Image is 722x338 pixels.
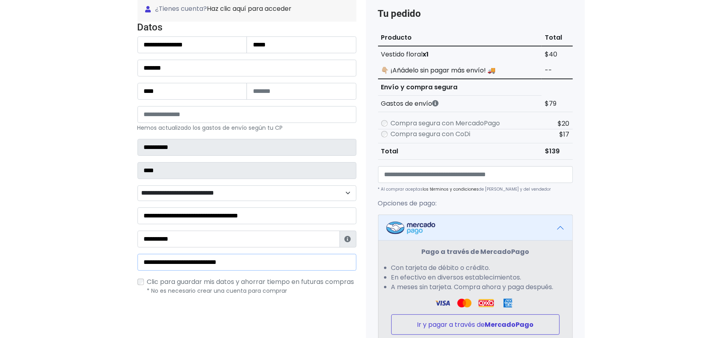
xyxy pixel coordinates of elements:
[542,46,572,62] td: $40
[485,320,534,329] strong: MercadoPago
[207,4,292,13] a: Haz clic aquí para acceder
[391,263,560,273] li: Con tarjeta de débito o crédito.
[421,247,529,256] strong: Pago a través de MercadoPago
[391,129,471,139] label: Compra segura con CoDi
[378,30,542,46] th: Producto
[542,62,572,79] td: --
[391,119,500,128] label: Compra segura con MercadoPago
[378,8,573,20] h4: Tu pedido
[558,119,570,128] span: $20
[423,186,479,192] a: los términos y condiciones
[560,130,570,139] span: $17
[147,287,356,295] p: * No es necesario crear una cuenta para comprar
[391,314,560,335] button: Ir y pagar a través deMercadoPago
[423,50,429,59] strong: x1
[542,30,572,46] th: Total
[391,273,560,282] li: En efectivo en diversos establecimientos.
[435,298,450,308] img: Visa Logo
[378,79,542,96] th: Envío y compra segura
[386,221,435,234] img: Mercadopago Logo
[378,62,542,79] td: 👇🏼 ¡Añádelo sin pagar más envío! 🚚
[433,100,439,107] i: Los gastos de envío dependen de códigos postales. ¡Te puedes llevar más productos en un solo envío !
[542,96,572,112] td: $79
[542,143,572,160] td: $139
[378,199,573,208] p: Opciones de pago:
[146,4,348,14] span: ¿Tienes cuenta?
[378,46,542,62] td: Vestido floral
[147,277,354,286] span: Clic para guardar mis datos y ahorrar tiempo en futuras compras
[479,298,494,308] img: Oxxo Logo
[457,298,472,308] img: Visa Logo
[500,298,516,308] img: Amex Logo
[138,22,356,33] h4: Datos
[378,143,542,160] th: Total
[378,96,542,112] th: Gastos de envío
[345,236,351,242] i: Estafeta lo usará para ponerse en contacto en caso de tener algún problema con el envío
[378,186,573,192] p: * Al comprar aceptas de [PERSON_NAME] y del vendedor
[391,282,560,292] li: A meses sin tarjeta. Compra ahora y paga después.
[138,124,283,132] small: Hemos actualizado los gastos de envío según tu CP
